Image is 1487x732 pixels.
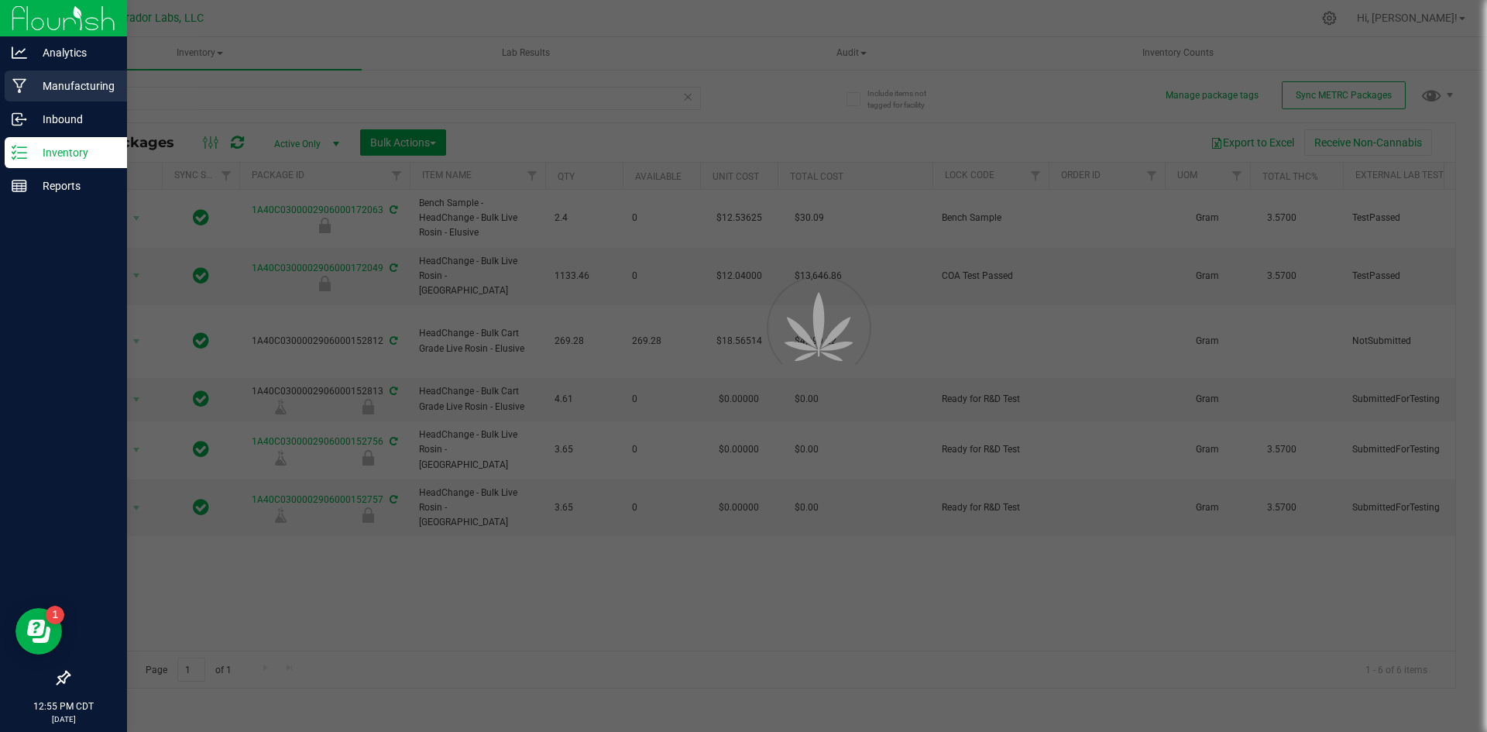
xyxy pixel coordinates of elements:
p: Manufacturing [27,77,120,95]
inline-svg: Manufacturing [12,78,27,94]
inline-svg: Inventory [12,145,27,160]
p: Reports [27,177,120,195]
p: [DATE] [7,713,120,725]
inline-svg: Reports [12,178,27,194]
p: 12:55 PM CDT [7,699,120,713]
p: Inbound [27,110,120,129]
iframe: Resource center [15,608,62,655]
inline-svg: Inbound [12,112,27,127]
p: Analytics [27,43,120,62]
inline-svg: Analytics [12,45,27,60]
p: Inventory [27,143,120,162]
iframe: Resource center unread badge [46,606,64,624]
